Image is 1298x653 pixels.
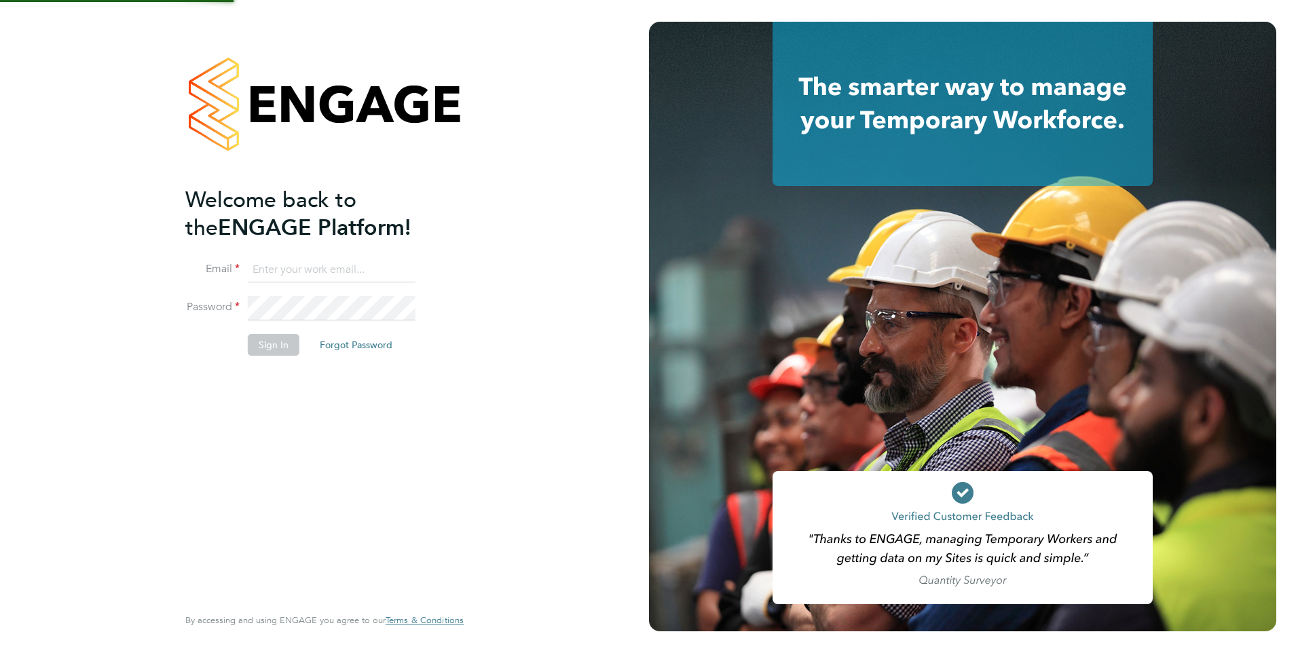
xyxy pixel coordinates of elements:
label: Email [185,262,240,276]
a: Terms & Conditions [386,615,464,626]
button: Forgot Password [309,334,403,356]
span: By accessing and using ENGAGE you agree to our [185,614,464,626]
span: Terms & Conditions [386,614,464,626]
h2: ENGAGE Platform! [185,186,450,242]
span: Welcome back to the [185,187,356,241]
input: Enter your work email... [248,258,415,282]
label: Password [185,300,240,314]
button: Sign In [248,334,299,356]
